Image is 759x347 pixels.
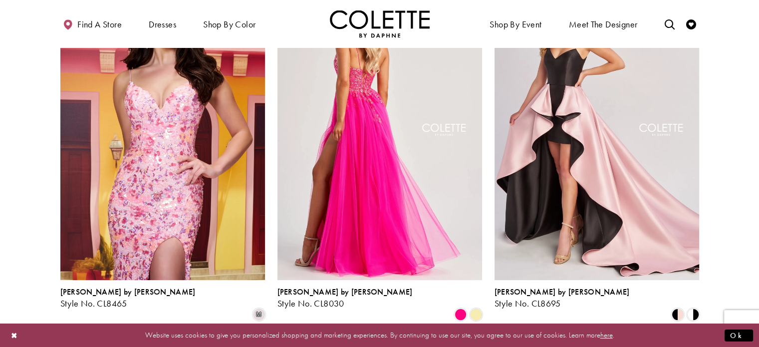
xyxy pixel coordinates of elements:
[495,288,630,309] div: Colette by Daphne Style No. CL8695
[455,309,467,321] i: Hot Pink
[600,330,613,340] a: here
[470,309,482,321] i: Sunshine
[149,19,176,29] span: Dresses
[687,309,699,321] i: Black/White
[277,287,413,297] span: [PERSON_NAME] by [PERSON_NAME]
[77,19,122,29] span: Find a store
[201,10,258,37] span: Shop by color
[672,309,684,321] i: Black/Blush
[277,298,344,309] span: Style No. CL8030
[60,288,196,309] div: Colette by Daphne Style No. CL8465
[253,309,265,321] i: Pink/Multi
[6,327,23,344] button: Close Dialog
[330,10,430,37] img: Colette by Daphne
[60,287,196,297] span: [PERSON_NAME] by [PERSON_NAME]
[72,329,687,342] p: Website uses cookies to give you personalized shopping and marketing experiences. By continuing t...
[684,10,699,37] a: Check Wishlist
[495,287,630,297] span: [PERSON_NAME] by [PERSON_NAME]
[487,10,544,37] span: Shop By Event
[566,10,640,37] a: Meet the designer
[330,10,430,37] a: Visit Home Page
[60,298,127,309] span: Style No. CL8465
[146,10,179,37] span: Dresses
[495,298,561,309] span: Style No. CL8695
[490,19,541,29] span: Shop By Event
[662,10,677,37] a: Toggle search
[277,288,413,309] div: Colette by Daphne Style No. CL8030
[569,19,638,29] span: Meet the designer
[203,19,255,29] span: Shop by color
[60,10,124,37] a: Find a store
[725,329,753,342] button: Submit Dialog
